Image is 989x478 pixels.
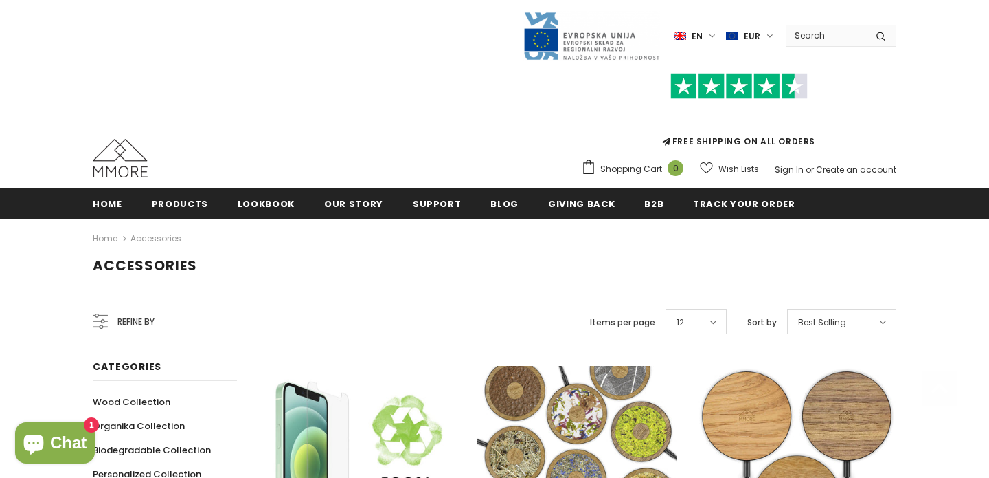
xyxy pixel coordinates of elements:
[93,444,211,457] span: Biodegradable Collection
[798,316,846,329] span: Best Selling
[581,159,690,180] a: Shopping Cart 0
[324,188,383,219] a: Our Story
[93,360,161,373] span: Categories
[718,162,759,176] span: Wish Lists
[238,197,295,210] span: Lookbook
[130,232,181,244] a: Accessories
[581,79,896,147] span: FREE SHIPPING ON ALL ORDERS
[93,256,197,275] span: Accessories
[581,99,896,135] iframe: Customer reviews powered by Trustpilot
[93,390,170,414] a: Wood Collection
[11,422,99,467] inbox-online-store-chat: Shopify online store chat
[238,188,295,219] a: Lookbook
[93,188,122,219] a: Home
[693,188,795,219] a: Track your order
[590,316,655,329] label: Items per page
[674,30,686,42] img: i-lang-1.png
[816,164,896,175] a: Create an account
[523,30,660,41] a: Javni Razpis
[490,197,519,210] span: Blog
[152,188,208,219] a: Products
[744,30,760,43] span: EUR
[93,438,211,462] a: Biodegradable Collection
[490,188,519,219] a: Blog
[806,164,814,175] span: or
[93,230,117,247] a: Home
[775,164,804,175] a: Sign In
[152,197,208,210] span: Products
[93,414,185,438] a: Organika Collection
[93,139,148,177] img: MMORE Cases
[677,316,684,329] span: 12
[324,197,383,210] span: Our Story
[700,157,759,181] a: Wish Lists
[93,420,185,433] span: Organika Collection
[600,162,662,176] span: Shopping Cart
[413,197,462,210] span: support
[93,395,170,409] span: Wood Collection
[117,314,155,329] span: Refine by
[786,25,865,45] input: Search Site
[693,197,795,210] span: Track your order
[692,30,703,43] span: en
[548,188,615,219] a: Giving back
[644,197,663,210] span: B2B
[668,160,683,176] span: 0
[523,11,660,61] img: Javni Razpis
[93,197,122,210] span: Home
[413,188,462,219] a: support
[548,197,615,210] span: Giving back
[747,316,777,329] label: Sort by
[644,188,663,219] a: B2B
[670,73,808,100] img: Trust Pilot Stars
